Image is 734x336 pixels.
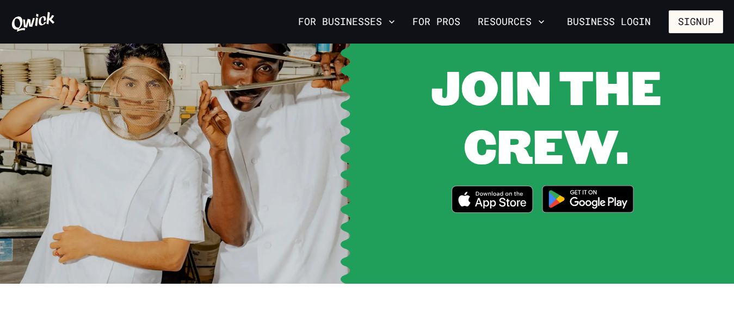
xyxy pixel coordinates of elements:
[452,186,533,216] a: Download on the App Store
[294,13,399,31] button: For Businesses
[669,10,723,33] button: Signup
[473,13,549,31] button: Resources
[431,55,662,176] span: JOIN THE CREW.
[558,10,660,33] a: Business Login
[535,179,641,219] img: Get it on Google Play
[408,13,465,31] a: For Pros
